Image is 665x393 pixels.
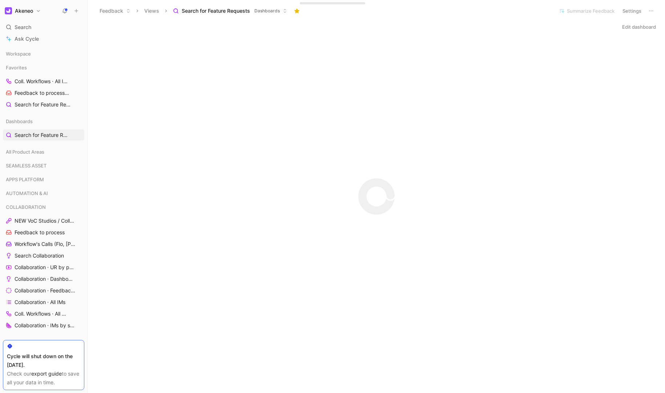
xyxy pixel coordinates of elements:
a: Collaboration · Feedback by source [3,285,84,296]
button: Search for Feature RequestsDashboards [170,5,290,16]
span: Search Collaboration [15,252,64,259]
div: AUTOMATION & AI [3,188,84,201]
div: CORE AI [3,337,84,350]
span: Search [15,23,31,32]
div: SEAMLESS ASSET [3,160,84,171]
span: APPS PLATFORM [6,176,44,183]
a: Search for Feature Requests [3,99,84,110]
span: Dashboards [254,7,280,15]
div: Dashboards [3,116,84,127]
span: NEW VoC Studios / Collaboration [15,217,76,224]
span: Feedback to process [15,89,71,97]
div: All Product Areas [3,146,84,157]
span: Favorites [6,64,27,71]
span: Search for Feature Requests [15,131,69,139]
span: Collaboration · UR by project [15,264,75,271]
div: SEAMLESS ASSET [3,160,84,173]
span: Collaboration · Feedback by source [15,287,76,294]
span: Collaboration · All IMs [15,299,65,306]
span: Coll. Workflows · All IMs [15,310,66,317]
a: Ask Cycle [3,33,84,44]
a: Collaboration · All IMs [3,297,84,308]
span: Feedback to process [15,229,65,236]
span: Collaboration · IMs by status [15,322,75,329]
a: export guide [31,370,62,377]
a: Feedback to processCOLLABORATION [3,88,84,98]
div: Check our to save all your data in time. [7,369,80,387]
span: Workflow's Calls (Flo, [PERSON_NAME], [PERSON_NAME]) [15,240,78,248]
span: AUTOMATION & AI [6,190,48,197]
button: Edit dashboard [619,22,659,32]
h1: Akeneo [15,8,33,14]
div: APPS PLATFORM [3,174,84,185]
button: AkeneoAkeneo [3,6,43,16]
button: Views [141,5,162,16]
div: COLLABORATIONNEW VoC Studios / CollaborationFeedback to processWorkflow's Calls (Flo, [PERSON_NAM... [3,202,84,331]
div: All Product Areas [3,146,84,159]
a: Search Collaboration [3,250,84,261]
div: Search [3,22,84,33]
a: Search for Feature Requests [3,130,84,141]
img: Akeneo [5,7,12,15]
div: Favorites [3,62,84,73]
span: CORE AI [6,339,25,346]
span: Dashboards [6,118,33,125]
span: Coll. Workflows · All IMs [15,77,72,85]
a: Coll. Workflows · All IMs [3,308,84,319]
a: Workflow's Calls (Flo, [PERSON_NAME], [PERSON_NAME]) [3,239,84,250]
a: Coll. Workflows · All IMs [3,76,84,87]
a: Collaboration · Dashboard [3,274,84,284]
span: Workspace [6,50,31,57]
a: Feedback to process [3,227,84,238]
div: Cycle will shut down on the [DATE]. [7,352,80,369]
div: CORE AI [3,337,84,348]
a: Collaboration · UR by project [3,262,84,273]
span: Collaboration · Dashboard [15,275,74,283]
button: Summarize Feedback [556,6,618,16]
div: DashboardsSearch for Feature Requests [3,116,84,141]
a: Collaboration · IMs by status [3,320,84,331]
span: Search for Feature Requests [15,101,72,108]
span: COLLABORATION [6,203,46,211]
div: GROWTH ACCELERATION [3,378,84,391]
span: Search for Feature Requests [182,7,250,15]
button: Settings [619,6,645,16]
div: Workspace [3,48,84,59]
span: Ask Cycle [15,35,39,43]
button: Feedback [96,5,134,16]
span: SEAMLESS ASSET [6,162,47,169]
a: NEW VoC Studios / Collaboration [3,215,84,226]
div: AUTOMATION & AI [3,188,84,199]
span: All Product Areas [6,148,44,155]
div: COLLABORATION [3,202,84,212]
div: APPS PLATFORM [3,174,84,187]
